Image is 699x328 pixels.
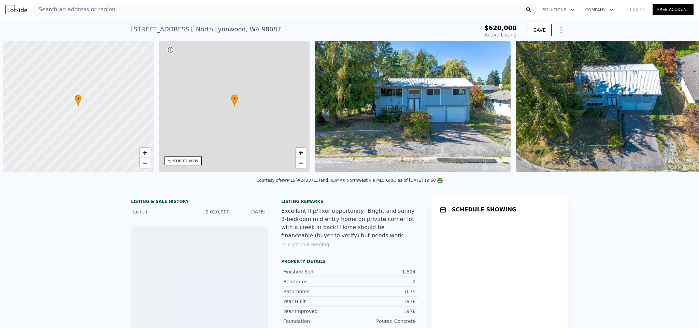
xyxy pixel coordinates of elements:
div: 0.75 [349,288,416,295]
div: 2 [349,278,416,285]
img: NWMLS Logo [437,178,443,183]
span: − [142,159,147,167]
div: Courtesy of NWMLS (#2433713) and RE/MAX Northwest via MLS GRID as of [DATE] 19:50 [256,178,443,183]
span: + [299,148,303,157]
button: Solutions [537,4,580,16]
span: • [75,95,82,102]
div: 1978 [349,308,416,315]
a: Zoom out [140,158,150,168]
button: SAVE [528,24,552,36]
button: Company [580,4,619,16]
a: Log In [622,6,653,13]
button: Continue reading [281,241,329,248]
div: Excellent flip/fixer opportunity! Bright and sunny 3-bedroom mid entry home on private corner lot... [281,207,418,240]
div: 1978 [349,298,416,305]
div: Year Built [283,298,349,305]
div: Poured Concrete [349,318,416,325]
img: Sale: 169685006 Parcel: 103610377 [315,41,511,172]
h1: SCHEDULE SHOWING [452,206,516,214]
span: Active Listing [485,32,517,38]
div: • [231,94,238,106]
div: Foundation [283,318,349,325]
div: LISTING & SALE HISTORY [131,199,268,206]
span: $620,000 [484,24,517,31]
span: − [299,159,303,167]
div: • [75,94,82,106]
a: Zoom in [296,148,306,158]
a: Zoom out [296,158,306,168]
span: • [231,95,238,102]
span: $ 620,000 [205,209,230,214]
div: STREET VIEW [173,159,199,164]
div: 1,524 [349,268,416,275]
div: [STREET_ADDRESS] , North Lynnwood , WA 98087 [131,25,281,34]
a: Free Account [653,4,694,15]
div: Year Improved [283,308,349,315]
span: + [142,148,147,157]
div: Bathrooms [283,288,349,295]
img: Lotside [5,5,27,14]
span: Search an address or region [33,5,115,14]
div: Bedrooms [283,278,349,285]
button: Show Options [554,23,568,37]
a: Zoom in [140,148,150,158]
div: Finished Sqft [283,268,349,275]
div: Listing remarks [281,199,418,204]
div: [DATE] [235,208,266,215]
div: Listed [133,208,194,215]
div: Property details [281,259,418,264]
